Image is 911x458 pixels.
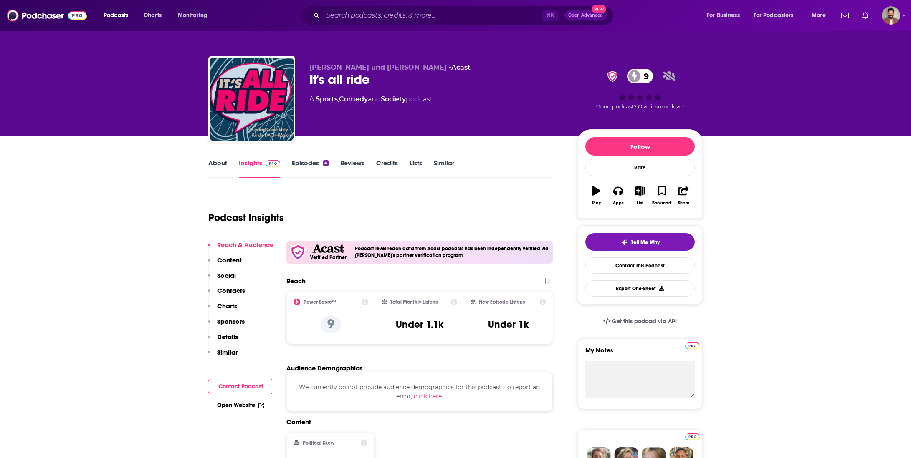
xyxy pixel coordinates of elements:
p: Reach & Audience [217,241,273,249]
a: Charts [138,9,167,22]
h4: Podcast level reach data from Acast podcasts has been independently verified via [PERSON_NAME]'s ... [355,246,549,258]
img: Podchaser - Follow, Share and Rate Podcasts [7,8,87,23]
button: tell me why sparkleTell Me Why [585,233,695,251]
a: Comedy [339,95,368,103]
img: User Profile [882,6,900,25]
button: open menu [806,9,836,22]
span: 9 [635,69,653,83]
div: verified Badge9Good podcast? Give it some love! [577,63,703,115]
img: Podchaser Pro [266,160,280,167]
p: Sponsors [217,317,245,325]
h2: Power Score™ [304,299,336,305]
p: Similar [217,348,238,356]
a: Pro website [685,341,700,349]
button: Share [673,181,695,211]
h2: Content [286,418,546,426]
a: Lists [410,159,422,178]
img: Podchaser Pro [685,433,700,440]
img: verfied icon [290,244,306,260]
span: More [812,10,826,21]
img: Acast [312,244,344,253]
span: ⌘ K [542,10,558,21]
button: Social [208,272,236,287]
button: Contacts [208,287,245,302]
button: Sponsors [208,317,245,333]
h1: Podcast Insights [208,211,284,224]
button: Content [208,256,242,272]
a: Open Website [217,402,264,409]
span: , [338,95,339,103]
button: List [629,181,651,211]
button: open menu [748,9,806,22]
a: About [208,159,227,178]
div: List [637,201,643,206]
a: Show notifications dropdown [859,8,872,23]
button: Export One-Sheet [585,280,695,297]
div: 4 [323,160,329,166]
button: open menu [701,9,750,22]
img: verified Badge [605,71,620,82]
a: Show notifications dropdown [838,8,852,23]
a: Credits [376,159,398,178]
p: Contacts [217,287,245,294]
p: Social [217,272,236,279]
button: Bookmark [651,181,673,211]
span: New [592,5,607,13]
h2: New Episode Listens [479,299,525,305]
button: Details [208,333,238,348]
a: Reviews [340,159,364,178]
span: Logged in as calmonaghan [882,6,900,25]
button: Open AdvancedNew [564,10,607,20]
span: Charts [144,10,162,21]
div: A podcast [309,94,433,104]
button: Similar [208,348,238,364]
span: Open Advanced [568,13,603,18]
img: Podchaser Pro [685,342,700,349]
a: InsightsPodchaser Pro [239,159,280,178]
a: Get this podcast via API [597,311,683,332]
button: open menu [172,9,218,22]
h3: Under 1k [488,318,529,331]
div: Rate [585,159,695,176]
a: Similar [434,159,454,178]
p: 9 [321,316,341,333]
a: Pro website [685,432,700,440]
img: It's all ride [210,58,294,141]
div: Bookmark [652,201,672,206]
a: Episodes4 [292,159,329,178]
button: open menu [98,9,139,22]
a: Sports [316,95,338,103]
p: Content [217,256,242,264]
div: Play [592,201,601,206]
img: tell me why sparkle [621,239,628,246]
a: 9 [627,69,653,83]
div: Share [678,201,689,206]
span: Tell Me Why [631,239,660,246]
span: and [368,95,381,103]
button: Play [585,181,607,211]
h2: Political Skew [303,440,334,446]
input: Search podcasts, credits, & more... [323,9,542,22]
h5: Verified Partner [310,255,347,260]
div: Apps [613,201,624,206]
button: Apps [607,181,629,211]
span: Podcasts [104,10,128,21]
span: • [449,63,471,71]
h2: Audience Demographics [286,364,362,372]
button: Follow [585,137,695,156]
a: Acast [451,63,471,71]
h2: Reach [286,277,306,285]
a: Society [381,95,406,103]
button: click here. [414,392,443,401]
label: My Notes [585,346,695,361]
h2: Total Monthly Listens [390,299,438,305]
div: Search podcasts, credits, & more... [308,6,622,25]
button: Show profile menu [882,6,900,25]
span: Good podcast? Give it some love! [596,103,684,110]
h3: Under 1.1k [396,318,443,331]
span: [PERSON_NAME] und [PERSON_NAME] [309,63,447,71]
span: For Podcasters [754,10,794,21]
span: We currently do not provide audience demographics for this podcast. To report an error, [299,383,540,400]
